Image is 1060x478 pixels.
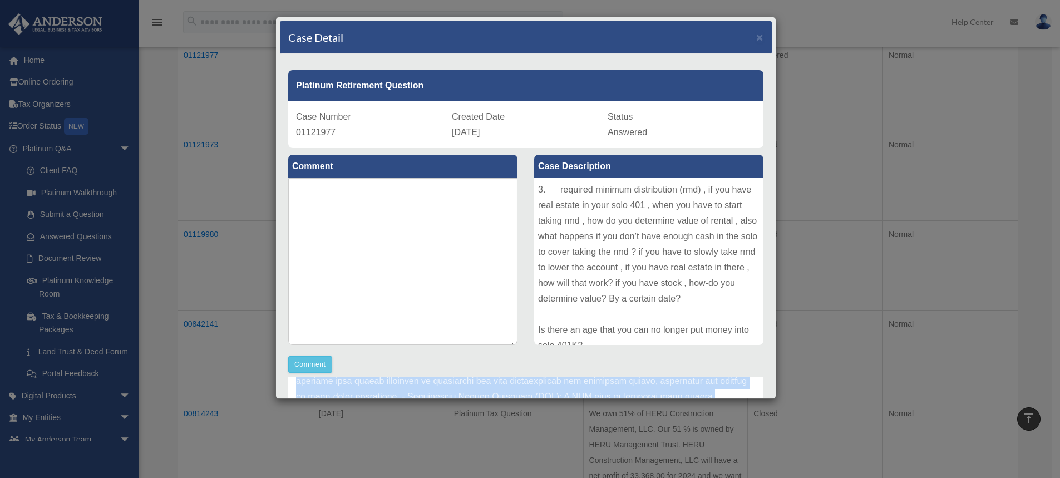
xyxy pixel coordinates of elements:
[452,127,480,137] span: [DATE]
[608,112,633,121] span: Status
[756,31,763,43] button: Close
[288,155,517,178] label: Comment
[452,112,505,121] span: Created Date
[288,70,763,101] div: Platinum Retirement Question
[608,127,647,137] span: Answered
[296,112,351,121] span: Case Number
[534,178,763,345] div: 3. required minimum distribution (rmd) , if you have real estate in your solo 401 , when you have...
[296,127,336,137] span: 01121977
[756,31,763,43] span: ×
[534,155,763,178] label: Case Description
[288,356,332,373] button: Comment
[288,29,343,45] h4: Case Detail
